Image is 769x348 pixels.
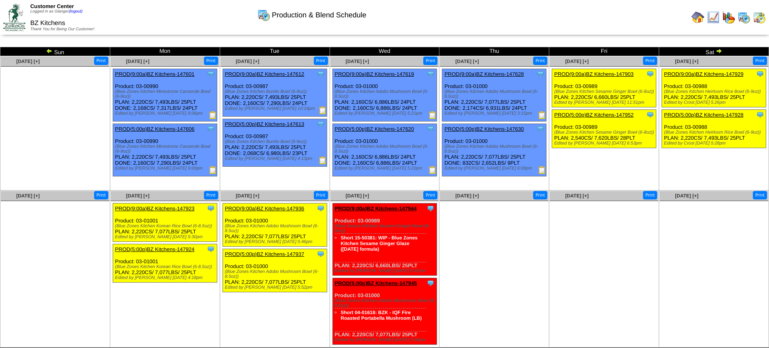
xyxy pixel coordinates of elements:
img: calendarinout.gif [753,11,766,24]
span: [DATE] [+] [346,193,369,199]
a: [DATE] [+] [565,193,588,199]
img: Production Report [429,111,437,119]
div: Edited by [PERSON_NAME] [DATE] 5:21pm [335,111,437,116]
button: Print [94,191,108,199]
div: Product: 03-00988 PLAN: 2,220CS / 7,493LBS / 25PLT [662,110,766,148]
img: arrowleft.gif [46,48,53,54]
div: Edited by [PERSON_NAME] [DATE] 11:51pm [554,100,656,105]
img: Tooltip [427,125,435,133]
a: PROD(5:00p)BZ Kitchens-147945 [335,280,417,286]
img: Production Report [538,111,546,119]
div: Edited by [PERSON_NAME] [DATE] 10:16pm [225,106,327,111]
div: Product: 03-01000 PLAN: 2,220CS / 7,077LBS / 25PLT [332,278,437,345]
a: [DATE] [+] [236,59,259,64]
div: (Blue Zones Kitchen Korean Rice Bowl (6-8.5oz)) [115,264,217,269]
span: [DATE] [+] [126,59,149,64]
a: [DATE] [+] [675,193,698,199]
div: Edited by [PERSON_NAME] [DATE] 4:18pm [115,275,217,280]
img: Tooltip [646,111,654,119]
td: Sat [659,47,769,56]
div: Edited by [PERSON_NAME] [DATE] 3:04pm [335,338,437,342]
div: (Blue Zones Kitchen Burrito Bowl (6-9oz)) [225,89,327,94]
div: Edited by Crost [DATE] 5:26pm [664,100,766,105]
div: Edited by [PERSON_NAME] [DATE] 4:13pm [225,156,327,161]
button: Print [423,57,437,65]
a: PROD(9:00a)BZ Kitchens-147944 [335,205,417,212]
button: Print [753,57,767,65]
a: [DATE] [+] [346,59,369,64]
div: Edited by [PERSON_NAME] [DATE] 5:22pm [335,166,437,171]
button: Print [423,191,437,199]
a: [DATE] [+] [236,193,259,199]
div: (Blue Zones Kitchen Heirloom Rice Bowl (6-9oz)) [664,89,766,94]
div: Product: 03-00988 PLAN: 2,220CS / 7,493LBS / 25PLT [662,69,766,107]
div: (Blue Zones Kitchen Korean Rice Bowl (6-8.5oz)) [115,224,217,229]
a: [DATE] [+] [16,59,40,64]
div: Edited by [PERSON_NAME] [DATE] 5:46pm [225,239,327,244]
img: Tooltip [536,125,544,133]
img: Tooltip [646,70,654,78]
div: (Blue Zones Kitchen Minestrone Casserole Bowl (6-9oz)) [115,144,217,154]
img: Tooltip [536,70,544,78]
td: Tue [220,47,330,56]
div: (Blue Zones Kitchen Minestrone Casserole Bowl (6-9oz)) [115,89,217,99]
img: Tooltip [207,245,215,253]
a: PROD(5:00p)BZ Kitchens-147937 [225,251,305,257]
a: PROD(9:00a)BZ Kitchens-147619 [335,71,414,77]
div: (Blue Zones Kitchen Heirloom Rice Bowl (6-9oz)) [664,130,766,135]
div: Product: 03-01000 PLAN: 2,220CS / 7,077LBS / 25PLT DONE: 832CS / 2,652LBS / 9PLT [442,124,546,176]
div: Product: 03-00987 PLAN: 2,220CS / 7,493LBS / 25PLT DONE: 2,160CS / 7,290LBS / 24PLT [223,69,327,117]
td: Fri [549,47,659,56]
div: Product: 03-00987 PLAN: 2,220CS / 7,493LBS / 25PLT DONE: 2,068CS / 6,980LBS / 23PLT [223,119,327,167]
img: Tooltip [756,111,764,119]
div: Product: 03-01000 PLAN: 2,160CS / 6,886LBS / 24PLT DONE: 2,160CS / 6,886LBS / 24PLT [332,124,437,176]
a: [DATE] [+] [456,193,479,199]
button: Print [643,191,657,199]
span: BZ Kitchens [30,20,65,27]
a: PROD(5:00p)BZ Kitchens-147952 [554,112,634,118]
button: Print [204,57,218,65]
span: [DATE] [+] [675,59,698,64]
img: Tooltip [756,70,764,78]
button: Print [533,191,547,199]
img: calendarprod.gif [257,8,270,21]
img: ZoRoCo_Logo(Green%26Foil)%20jpg.webp [3,4,25,31]
td: Sun [0,47,110,56]
a: PROD(9:00a)BZ Kitchens-147903 [554,71,634,77]
a: PROD(5:00p)BZ Kitchens-147613 [225,121,305,127]
div: Edited by [PERSON_NAME] [DATE] 6:53pm [554,141,656,146]
a: PROD(5:00p)BZ Kitchens-147924 [115,246,195,252]
div: (Blue Zones Kitchen Adobo Mushroom Bowl (6-8.5oz)) [335,298,437,308]
a: [DATE] [+] [16,193,40,199]
a: PROD(9:00a)BZ Kitchens-147628 [444,71,524,77]
div: Edited by [PERSON_NAME] [DATE] 9:06pm [115,111,217,116]
td: Mon [110,47,220,56]
img: Tooltip [207,204,215,212]
div: (Blue Zones Kitchen Burrito Bowl (6-9oz)) [225,139,327,144]
a: PROD(9:00a)BZ Kitchens-147601 [115,71,195,77]
div: Product: 03-01000 PLAN: 2,220CS / 7,077LBS / 25PLT [223,203,327,247]
img: Tooltip [317,250,325,258]
div: Edited by [PERSON_NAME] [DATE] 9:00pm [115,166,217,171]
a: [DATE] [+] [456,59,479,64]
span: Thank You for Being Our Customer! [30,27,95,31]
div: Edited by [PERSON_NAME] [DATE] 5:52pm [225,285,327,290]
span: [DATE] [+] [126,193,149,199]
div: Product: 03-01001 PLAN: 2,220CS / 7,077LBS / 25PLT [113,203,217,242]
img: calendarprod.gif [737,11,750,24]
div: (Blue Zones Kitchen Sesame Ginger Bowl (6-8oz)) [554,89,656,94]
div: (Blue Zones Kitchen Adobo Mushroom Bowl (6-8.5oz)) [335,89,437,99]
a: PROD(5:00p)BZ Kitchens-147620 [335,126,414,132]
a: PROD(9:00a)BZ Kitchens-147936 [225,205,305,212]
div: (Blue Zones Kitchen Adobo Mushroom Bowl (6-8.5oz)) [225,224,327,233]
a: Short 15-50381: WIP - Blue Zones Kitchen Sesame Ginger Glaze ([DATE] formula) [341,235,418,252]
div: Product: 03-00989 PLAN: 2,540CS / 7,620LBS / 28PLT [552,110,656,148]
button: Print [314,57,328,65]
img: Tooltip [317,70,325,78]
